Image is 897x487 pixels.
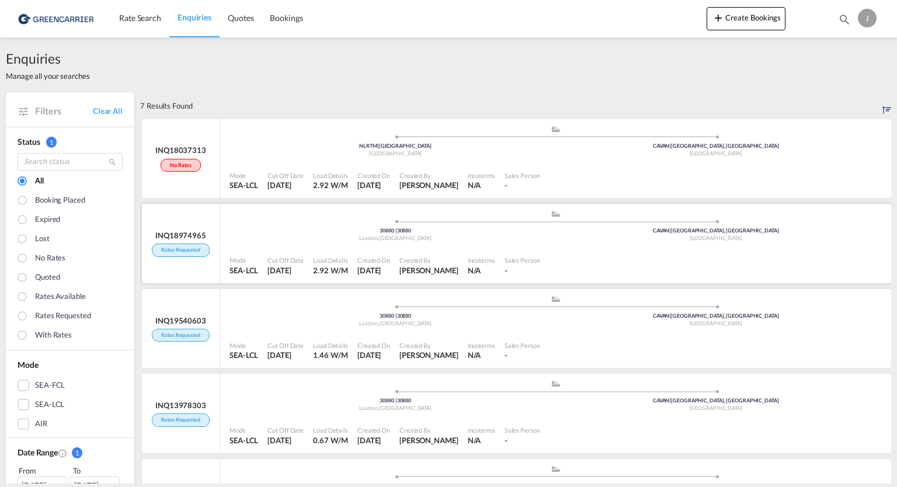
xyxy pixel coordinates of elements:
[93,106,123,116] a: Clear All
[18,465,69,476] div: From
[357,341,390,350] div: Created On
[267,266,291,275] span: [DATE]
[230,426,258,434] div: Mode
[267,426,304,434] div: Cut Off Date
[230,171,258,180] div: Mode
[357,266,381,275] span: [DATE]
[468,180,481,190] div: N/A
[380,312,397,319] span: 30880
[395,227,397,234] span: |
[380,227,397,234] span: 30880
[140,204,891,289] div: INQ18974965Rates Requested assets/icons/custom/ship-fill.svgassets/icons/custom/roll-o-plane.svgO...
[119,13,161,23] span: Rate Search
[397,312,412,319] span: 30880
[18,418,123,430] md-checkbox: AIR
[140,289,891,374] div: INQ19540603Rates Requested assets/icons/custom/ship-fill.svgassets/icons/custom/roll-o-plane.svgO...
[267,265,304,276] div: 15 Aug 2025
[505,256,540,265] div: Sales Person
[267,350,304,360] div: 15 Aug 2025
[397,397,412,403] span: 30880
[505,436,507,445] span: -
[267,350,291,360] span: [DATE]
[357,180,381,190] span: [DATE]
[72,465,123,476] div: To
[155,400,206,411] div: INQ13978303
[378,405,379,411] span: ,
[378,235,379,241] span: ,
[35,329,72,342] div: With rates
[379,320,432,326] span: [GEOGRAPHIC_DATA]
[140,119,891,204] div: INQ18037313No rates assets/icons/custom/ship-fill.svgassets/icons/custom/roll-o-plane.svgOriginRo...
[395,312,397,319] span: |
[228,13,253,23] span: Quotes
[35,233,50,246] div: Lost
[380,397,397,403] span: 30880
[18,380,123,391] md-checkbox: SEA-FCL
[468,256,495,265] div: Incoterms
[35,310,91,323] div: Rates Requested
[653,312,779,319] span: CAVAN [GEOGRAPHIC_DATA], [GEOGRAPHIC_DATA]
[359,235,378,241] span: Laatzen
[690,150,742,156] span: [GEOGRAPHIC_DATA]
[399,180,458,190] span: [PERSON_NAME]
[357,256,390,265] div: Created On
[468,426,495,434] div: Incoterms
[72,447,82,458] span: 1
[505,350,507,360] span: -
[690,320,742,326] span: [GEOGRAPHIC_DATA]
[6,49,90,68] span: Enquiries
[230,350,258,360] div: SEA-LCL
[397,227,412,234] span: 30880
[468,350,481,360] div: N/A
[140,374,891,459] div: INQ13978303Rates Requested assets/icons/custom/ship-fill.svgassets/icons/custom/roll-o-plane.svgO...
[505,266,507,275] span: -
[230,341,258,350] div: Mode
[838,13,851,26] md-icon: icon-magnify
[152,329,210,342] div: Rates Requested
[35,272,60,284] div: Quoted
[152,413,210,427] div: Rates Requested
[313,171,348,180] div: Load Details
[549,211,563,217] md-icon: assets/icons/custom/ship-fill.svg
[267,436,291,445] span: [DATE]
[468,265,481,276] div: N/A
[35,214,60,227] div: Expired
[653,227,779,234] span: CAVAN [GEOGRAPHIC_DATA], [GEOGRAPHIC_DATA]
[18,137,40,147] span: Status
[690,235,742,241] span: [GEOGRAPHIC_DATA]
[369,150,422,156] span: [GEOGRAPHIC_DATA]
[468,341,495,350] div: Incoterms
[35,194,85,207] div: Booking placed
[378,320,379,326] span: ,
[395,397,397,403] span: |
[357,265,390,276] div: 15 Aug 2025
[357,436,381,445] span: [DATE]
[18,447,58,457] span: Date Range
[152,243,210,257] div: Rates Requested
[313,426,348,434] div: Load Details
[399,265,458,276] div: Jasmine Simonyan
[35,175,44,188] div: All
[858,9,877,27] div: J
[468,435,481,446] div: N/A
[838,13,851,30] div: icon-magnify
[357,426,390,434] div: Created On
[18,360,39,370] span: Mode
[399,426,458,434] div: Created By
[6,71,90,81] span: Manage all your searches
[359,142,432,149] span: NLRTM [GEOGRAPHIC_DATA]
[230,435,258,446] div: SEA-LCL
[35,252,65,265] div: No rates
[267,180,291,190] span: [DATE]
[669,227,671,234] span: |
[313,435,348,446] div: 0.67 W/M
[379,405,432,411] span: [GEOGRAPHIC_DATA]
[707,7,785,30] button: icon-plus 400-fgCreate Bookings
[399,350,458,360] div: Jasmine Simonyan
[377,142,379,149] span: |
[882,93,891,119] div: Sort by: Created on
[549,296,563,302] md-icon: assets/icons/custom/ship-fill.svg
[505,180,507,190] span: -
[468,171,495,180] div: Incoterms
[35,380,65,391] div: SEA-FCL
